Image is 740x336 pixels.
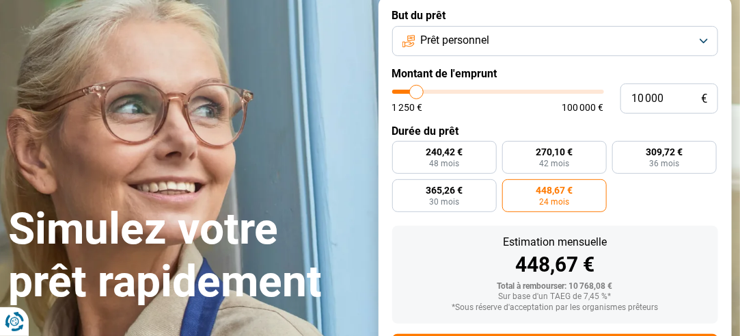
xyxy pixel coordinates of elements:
div: Estimation mensuelle [403,237,708,248]
span: 36 mois [649,159,679,168]
span: 240,42 € [426,147,463,157]
div: 448,67 € [403,255,708,275]
span: 30 mois [429,198,459,206]
span: 100 000 € [562,103,604,112]
button: Prêt personnel [392,26,719,56]
div: Sur base d'un TAEG de 7,45 %* [403,292,708,302]
span: Prêt personnel [421,33,490,48]
h1: Simulez votre prêt rapidement [8,203,362,309]
span: 42 mois [539,159,569,168]
span: 48 mois [429,159,459,168]
div: Total à rembourser: 10 768,08 € [403,282,708,292]
span: 309,72 € [646,147,683,157]
div: *Sous réserve d'acceptation par les organismes prêteurs [403,303,708,313]
label: Durée du prêt [392,125,719,138]
span: € [701,93,707,105]
span: 24 mois [539,198,569,206]
span: 270,10 € [536,147,573,157]
span: 1 250 € [392,103,423,112]
span: 365,26 € [426,185,463,195]
label: But du prêt [392,9,719,22]
label: Montant de l'emprunt [392,67,719,80]
span: 448,67 € [536,185,573,195]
